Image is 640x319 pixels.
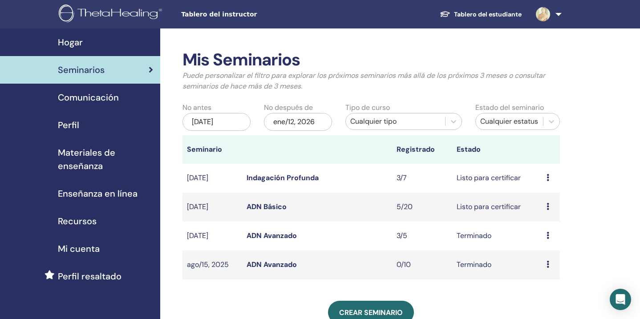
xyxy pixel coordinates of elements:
[58,36,83,49] span: Hogar
[536,7,550,21] img: default.jpg
[339,308,403,317] span: Crear seminario
[58,270,122,283] span: Perfil resaltado
[392,135,452,164] th: Registrado
[452,135,542,164] th: Estado
[182,222,243,250] td: [DATE]
[247,231,297,240] a: ADN Avanzado
[182,135,243,164] th: Seminario
[181,10,315,19] span: Tablero del instructor
[392,164,452,193] td: 3/7
[452,222,542,250] td: Terminado
[452,193,542,222] td: Listo para certificar
[58,242,100,255] span: Mi cuenta
[59,4,165,24] img: logo.png
[480,116,539,127] div: Cualquier estatus
[350,116,441,127] div: Cualquier tipo
[247,202,287,211] a: ADN Básico
[182,50,560,70] h2: Mis Seminarios
[264,113,332,131] div: ene/12, 2026
[345,102,390,113] label: Tipo de curso
[58,146,153,173] span: Materiales de enseñanza
[392,193,452,222] td: 5/20
[264,102,313,113] label: No después de
[452,250,542,279] td: Terminado
[182,102,211,113] label: No antes
[440,10,450,18] img: graduation-cap-white.svg
[247,173,319,182] a: Indagación Profunda
[182,193,243,222] td: [DATE]
[392,250,452,279] td: 0/10
[182,70,560,92] p: Puede personalizar el filtro para explorar los próximos seminarios más allá de los próximos 3 mes...
[610,289,631,310] div: Open Intercom Messenger
[182,250,243,279] td: ago/15, 2025
[247,260,297,269] a: ADN Avanzado
[58,187,138,200] span: Enseñanza en línea
[182,113,251,131] div: [DATE]
[58,91,119,104] span: Comunicación
[182,164,243,193] td: [DATE]
[475,102,544,113] label: Estado del seminario
[58,118,79,132] span: Perfil
[392,222,452,250] td: 3/5
[452,164,542,193] td: Listo para certificar
[58,214,97,228] span: Recursos
[433,6,529,23] a: Tablero del estudiante
[58,63,105,77] span: Seminarios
